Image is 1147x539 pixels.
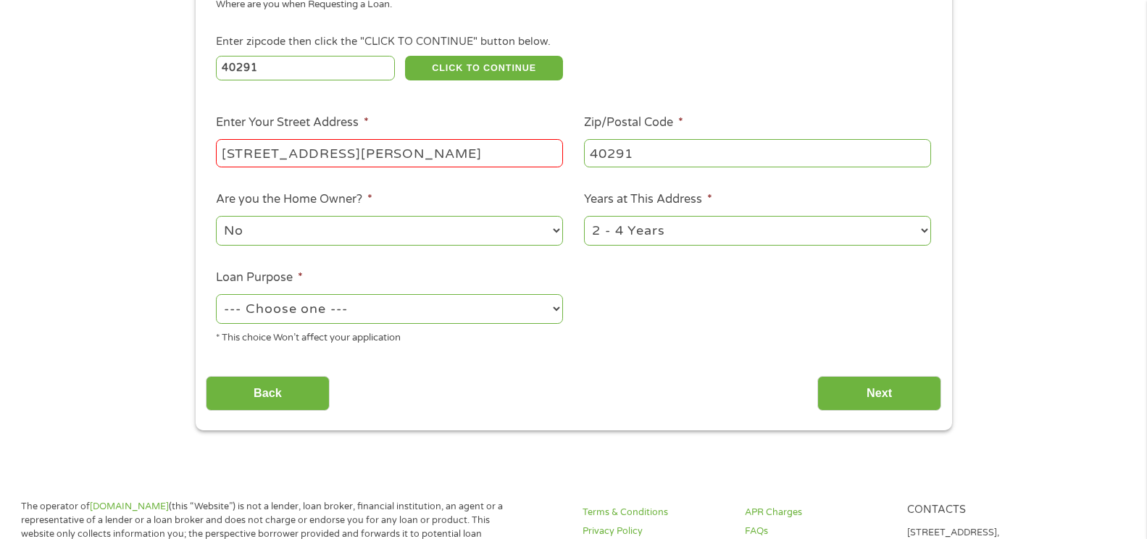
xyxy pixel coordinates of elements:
h4: Contacts [907,504,1052,517]
input: 1 Main Street [216,139,563,167]
label: Enter Your Street Address [216,115,369,130]
a: [DOMAIN_NAME] [90,501,169,512]
label: Loan Purpose [216,270,303,285]
label: Are you the Home Owner? [216,192,372,207]
label: Zip/Postal Code [584,115,683,130]
div: * This choice Won’t affect your application [216,326,563,346]
a: APR Charges [745,506,890,519]
a: Privacy Policy [583,525,727,538]
button: CLICK TO CONTINUE [405,56,563,80]
label: Years at This Address [584,192,712,207]
input: Next [817,376,941,411]
div: Enter zipcode then click the "CLICK TO CONTINUE" button below. [216,34,930,50]
input: Enter Zipcode (e.g 01510) [216,56,395,80]
a: FAQs [745,525,890,538]
a: Terms & Conditions [583,506,727,519]
input: Back [206,376,330,411]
